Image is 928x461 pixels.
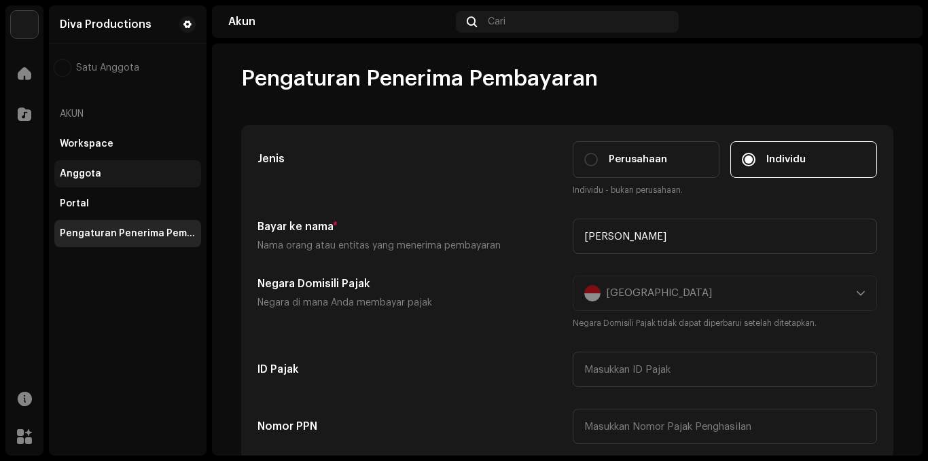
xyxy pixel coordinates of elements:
[257,361,562,377] h5: ID Pajak
[60,168,101,179] div: Anggota
[228,16,450,27] div: Akun
[257,295,562,311] p: Negara di mana Anda membayar pajak
[257,238,562,254] p: Nama orang atau entitas yang menerima pembayaran
[60,228,196,239] div: Pengaturan Penerima Pembayaran
[766,152,806,167] span: Individu
[573,409,877,444] input: Masukkan Nomor Pajak Penghasilan
[241,65,598,92] span: Pengaturan Penerima Pembayaran
[54,130,201,158] re-m-nav-item: Workspace
[257,418,562,435] h5: Nomor PPN
[54,190,201,217] re-m-nav-item: Portal
[54,60,71,76] img: c5826f3d-2cc9-41a3-9be3-c6885c7dcd6b
[573,219,877,254] input: Masukkan nama
[257,151,562,167] h5: Jenis
[60,139,113,149] div: Workspace
[60,19,151,30] div: Diva Productions
[488,16,505,27] span: Cari
[54,160,201,187] re-m-nav-item: Anggota
[573,316,877,330] small: Negara Domisili Pajak tidak dapat diperbarui setelah ditetapkan.
[60,198,89,209] div: Portal
[54,220,201,247] re-m-nav-item: Pengaturan Penerima Pembayaran
[11,11,38,38] img: 64f15ab7-a28a-4bb5-a164-82594ec98160
[257,219,562,235] h5: Bayar ke nama
[54,98,201,130] re-a-nav-header: Akun
[573,352,877,387] input: Masukkan ID Pajak
[76,62,139,73] span: Satu Anggota
[885,11,906,33] img: c5826f3d-2cc9-41a3-9be3-c6885c7dcd6b
[573,183,877,197] small: Individu - bukan perusahaan.
[257,276,562,292] h5: Negara Domisili Pajak
[609,152,667,167] span: Perusahaan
